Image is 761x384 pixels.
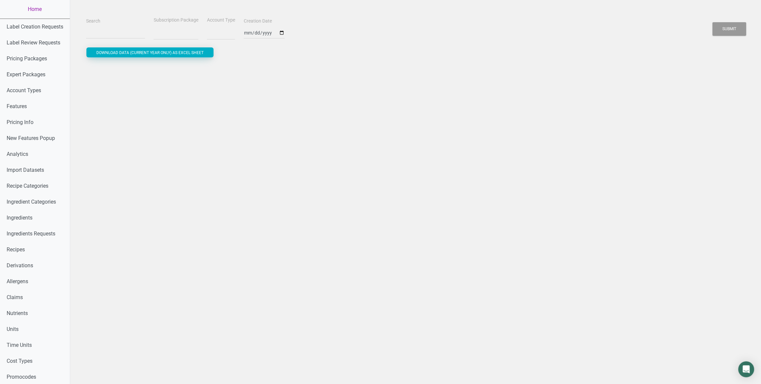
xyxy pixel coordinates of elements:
[96,50,204,55] span: Download data (current year only) as excel sheet
[713,22,746,36] button: Submit
[738,361,754,377] div: Open Intercom Messenger
[244,18,272,25] label: Creation Date
[154,17,198,24] label: Subscription Package
[207,17,235,24] label: Account Type
[86,47,214,57] button: Download data (current year only) as excel sheet
[86,18,100,25] label: Search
